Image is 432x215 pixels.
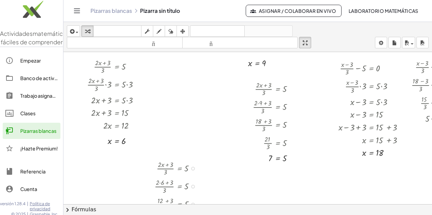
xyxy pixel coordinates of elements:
font: Política de privacidad [30,201,50,212]
a: Referencia [3,163,60,180]
span: chevron_right [63,206,72,214]
font: Fórmulas [72,206,96,213]
font: tamaño_del_formato [69,40,181,46]
font: teclado [95,28,140,34]
a: Empezar [3,52,60,69]
font: Trabajo asignado [20,93,59,99]
button: Asignar / Colaborar en vivo [246,5,342,17]
a: Pizarras blancas [3,123,60,139]
font: rehacer [246,28,291,34]
button: tamaño_del_formato [182,37,298,48]
font: tamaño_del_formato [184,40,296,46]
font: matemáticas fáciles de comprender [1,30,70,46]
a: Cuenta [3,181,60,197]
font: ¡Hazte Premium! [20,145,58,151]
font: | [27,201,28,206]
button: rehacer [244,25,293,37]
button: tamaño_del_formato [67,37,183,48]
button: Cambiar navegación [72,5,82,16]
a: Banco de actividades [3,70,60,86]
font: deshacer [192,28,243,34]
button: Laboratorio Matemáticas [343,5,424,17]
font: Empezar [20,57,41,64]
font: Laboratorio Matemáticas [349,8,418,14]
button: deshacer [190,25,245,37]
a: Pizarras blancas [90,7,132,14]
font: Pizarras blancas [20,128,56,134]
a: Política de privacidad [30,201,63,212]
button: teclado [93,25,141,37]
font: Banco de actividades [20,75,70,81]
font: Cuenta [20,186,37,192]
a: Clases [3,105,60,121]
font: Clases [20,110,35,116]
button: chevron_rightFórmulas [63,204,432,215]
a: Trabajo asignado [3,88,60,104]
font: Referencia [20,168,46,174]
font: Asignar / Colaborar en vivo [259,8,336,14]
